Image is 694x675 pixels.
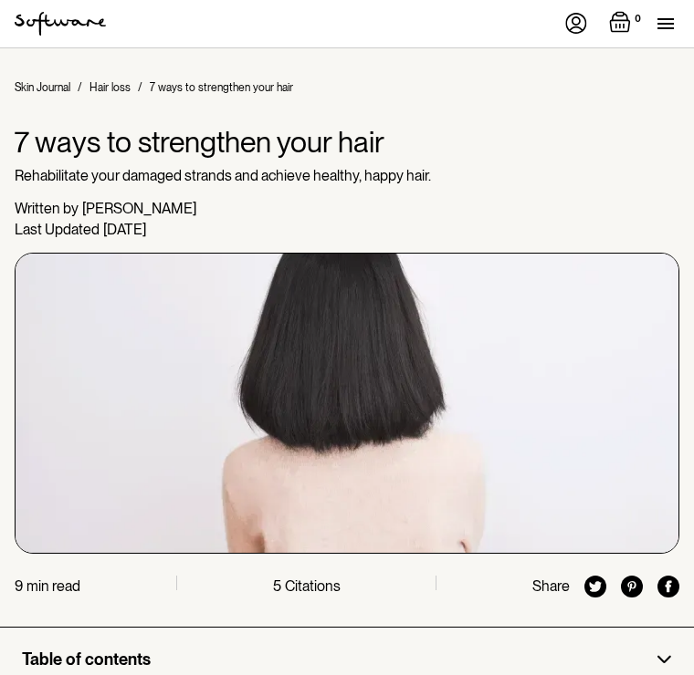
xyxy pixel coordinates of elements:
img: pinterest icon [621,576,643,597]
div: Last Updated [15,221,100,238]
div: 0 [631,11,645,27]
a: Hair loss [89,81,131,94]
div: / [78,81,82,94]
a: home [15,12,106,36]
img: facebook icon [657,576,679,597]
img: Software Logo [15,12,106,36]
div: 9 [15,577,23,595]
p: Rehabilitate your damaged strands and achieve healthy, happy hair. [15,167,679,184]
img: twitter icon [584,576,606,597]
div: Written by [15,200,79,217]
div: [DATE] [103,221,146,238]
div: 5 [273,577,281,595]
div: / [138,81,142,94]
div: min read [26,577,80,595]
div: Table of contents [22,649,151,670]
a: Skin Journal [15,81,70,94]
div: [PERSON_NAME] [82,200,196,217]
div: Share [532,577,570,595]
h1: 7 ways to strengthen your hair [15,125,679,160]
div: Citations [285,577,341,595]
a: Open empty cart [609,11,645,36]
div: 7 ways to strengthen your hair [150,81,293,94]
